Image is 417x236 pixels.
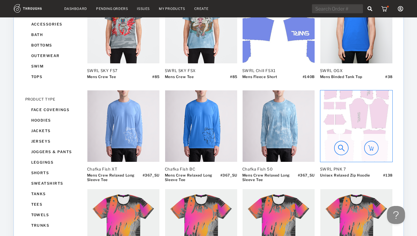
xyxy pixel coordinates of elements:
[230,74,237,83] div: # 85
[303,74,315,83] div: # 140B
[159,7,185,11] a: My Products
[25,126,82,136] div: jackets
[25,178,82,189] div: sweatshirts
[25,157,82,168] div: leggings
[87,90,159,162] img: 1251_Thumb_63b9ced7a5ed441aa8ec0a602c67957f-251-.png
[137,7,150,11] a: Issues
[87,74,116,83] div: Mens Crew Tee
[165,74,194,83] div: Mens Crew Tee
[334,141,349,155] img: icon_preview.a61dccac.svg
[25,136,82,147] div: jerseys
[25,71,82,82] div: tops
[25,50,82,61] div: outerwear
[25,29,82,40] div: bath
[364,141,379,155] img: icon_add_to_cart_circle.749e9121.svg
[242,167,314,171] div: Chafka Fish 50
[25,104,82,115] div: face coverings
[25,220,82,231] div: trunks
[25,40,82,50] div: bottoms
[143,173,160,182] div: # 367_SU
[165,167,237,171] div: Chafka Fish BC
[320,68,392,73] div: SWRL OGX
[64,7,87,11] a: Dashboard
[312,4,363,13] input: Search Order #
[320,74,362,83] div: Mens Binded Tank Top
[242,68,314,73] div: SWRL Chill FSX1
[25,97,82,101] div: PRODUCT TYPE
[165,173,220,182] div: Mens Crew Relaxed Long Sleeve Tee
[25,199,82,210] div: tees
[25,168,82,178] div: shorts
[298,173,315,182] div: # 367_SU
[25,189,82,199] div: tanks
[25,61,82,71] div: swim
[243,90,315,162] img: 1251_Thumb_410f90c5266b4715ad119dafc7e79e25-251-.png
[165,90,237,162] img: 1251_Thumb_67fb5cab7d2f43b787ecf12ae40b91c7-251-.png
[25,115,82,126] div: hoodies
[194,7,209,11] a: Create
[320,90,392,162] img: 458f0c9c-096e-4082-a74e-7929fdf23323-XS.jpg
[320,167,392,171] div: SWRL PNK 7
[87,68,159,73] div: SWRL SKY FS7
[387,206,405,224] iframe: Help Scout Beacon - Open
[383,173,392,182] div: # 138
[14,4,55,13] img: logo.1c10ca64.svg
[165,68,237,73] div: SWRL SKY FSX
[152,74,160,83] div: # 85
[242,173,298,182] div: Mens Crew Relaxed Long Sleeve Tee
[25,210,82,220] div: towels
[87,173,143,182] div: Mens Crew Relaxed Long Sleeve Tee
[25,19,82,29] div: accessories
[381,6,389,12] img: icon_cart_red_dot.b92b630d.svg
[96,7,128,11] a: Pending Orders
[242,74,277,83] div: Mens Fleece Short
[87,167,159,171] div: Chafka Fish XT
[385,74,393,83] div: # 38
[220,173,237,182] div: # 367_SU
[25,147,82,157] div: joggers & pants
[320,173,370,182] div: Unisex Relaxed Zip Hoodie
